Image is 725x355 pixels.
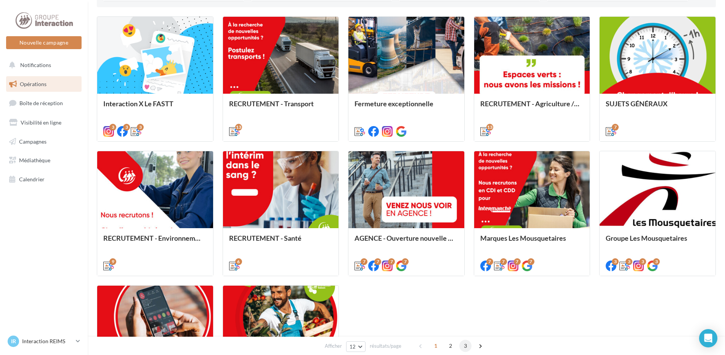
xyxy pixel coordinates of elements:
span: 3 [459,340,472,352]
div: Open Intercom Messenger [699,329,717,347]
span: résultats/page [370,342,401,350]
span: 12 [350,344,356,350]
div: 7 [500,258,507,265]
button: 12 [346,341,366,352]
div: Fermeture exceptionnelle [354,100,458,115]
div: RECRUTEMENT - Transport [229,100,333,115]
span: Boîte de réception [19,100,63,106]
button: Notifications [5,57,80,73]
div: 3 [123,124,130,131]
div: 7 [486,258,493,265]
a: Opérations [5,76,83,92]
div: 3 [109,124,116,131]
span: Calendrier [19,176,45,182]
div: SUJETS GÉNÉRAUX [606,100,709,115]
div: 3 [639,258,646,265]
div: 7 [514,258,521,265]
span: Notifications [20,62,51,68]
div: AGENCE - Ouverture nouvelle agence [354,234,458,249]
p: Interaction REIMS [22,337,73,345]
div: 13 [235,124,242,131]
span: Visibilité en ligne [21,119,61,126]
a: Visibilité en ligne [5,115,83,131]
a: Boîte de réception [5,95,83,111]
a: Calendrier [5,171,83,187]
a: Médiathèque [5,152,83,168]
div: 3 [626,258,632,265]
a: Campagnes [5,134,83,150]
div: 6 [235,258,242,265]
a: IR Interaction REIMS [6,334,82,349]
div: 3 [612,258,619,265]
div: 13 [486,124,493,131]
div: Interaction X Le FASTT [103,100,207,115]
div: RECRUTEMENT - Santé [229,234,333,249]
div: Marques Les Mousquetaires [480,234,584,249]
span: IR [11,337,16,345]
span: 2 [444,340,457,352]
span: Médiathèque [19,157,50,163]
span: 1 [430,340,442,352]
span: Afficher [325,342,342,350]
span: Opérations [20,81,47,87]
span: Campagnes [19,138,47,144]
div: Groupe Les Mousquetaires [606,234,709,249]
div: 7 [402,258,409,265]
div: 9 [109,258,116,265]
div: RECRUTEMENT - Agriculture / Espaces verts [480,100,584,115]
div: RECRUTEMENT - Environnement [103,234,207,249]
button: Nouvelle campagne [6,36,82,49]
div: 7 [388,258,395,265]
div: 7 [374,258,381,265]
div: 3 [137,124,144,131]
div: 7 [361,258,367,265]
div: 3 [653,258,660,265]
div: 7 [612,124,619,131]
div: 7 [528,258,534,265]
